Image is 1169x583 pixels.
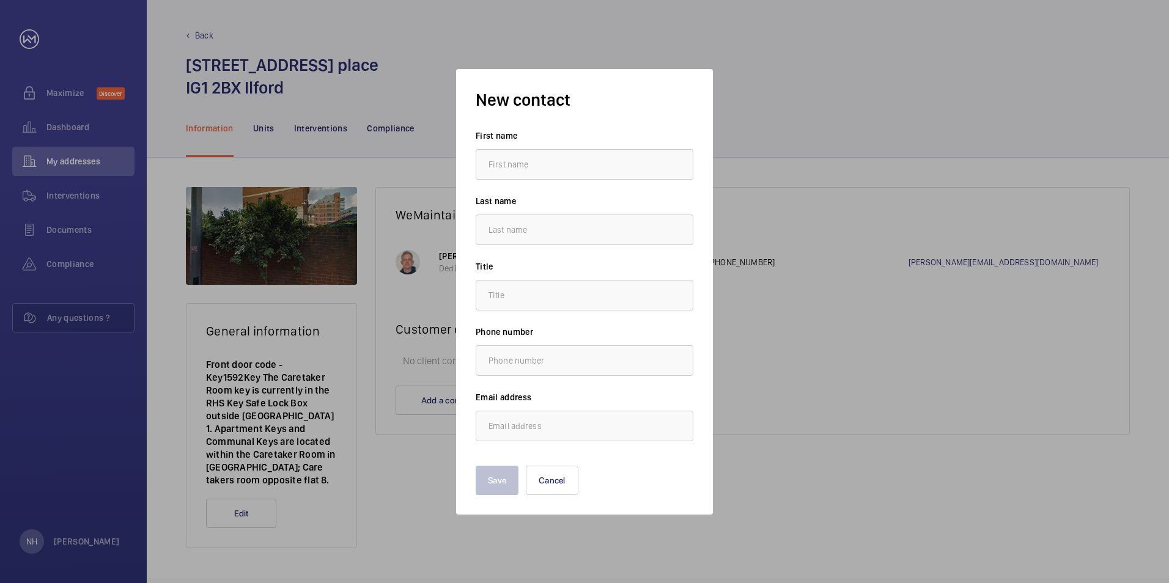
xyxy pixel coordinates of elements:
label: Title [476,260,693,273]
label: Phone number [476,326,693,338]
label: Last name [476,195,693,207]
h3: New contact [476,89,693,111]
input: Email address [476,411,693,441]
input: Title [476,280,693,310]
input: Last name [476,215,693,245]
label: Email address [476,391,693,403]
label: First name [476,130,693,142]
button: Save [476,466,518,495]
button: Cancel [526,466,578,495]
input: First name [476,149,693,180]
input: Phone number [476,345,693,376]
